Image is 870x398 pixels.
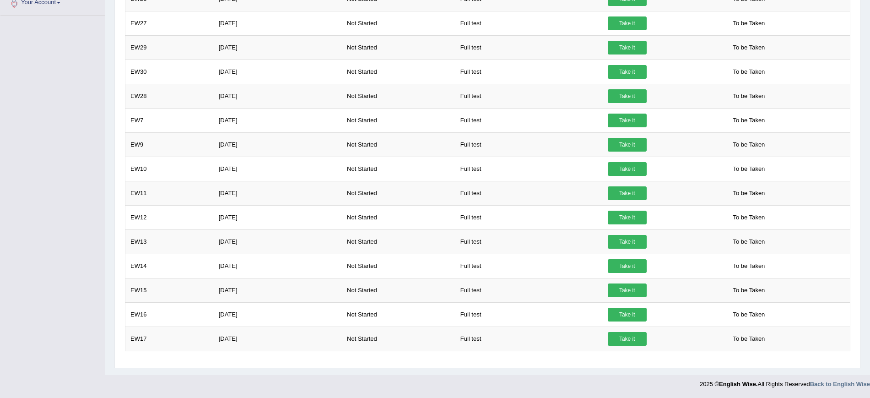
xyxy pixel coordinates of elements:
td: [DATE] [214,205,342,229]
a: Take it [608,65,647,79]
td: Not Started [342,108,455,132]
td: Not Started [342,205,455,229]
a: Take it [608,235,647,249]
td: Not Started [342,327,455,351]
a: Take it [608,259,647,273]
td: [DATE] [214,302,342,327]
a: Take it [608,114,647,127]
td: Full test [455,84,603,108]
td: EW15 [125,278,214,302]
span: To be Taken [728,308,769,322]
td: EW16 [125,302,214,327]
span: To be Taken [728,138,769,152]
td: EW10 [125,157,214,181]
td: Full test [455,278,603,302]
span: To be Taken [728,16,769,30]
td: Not Started [342,254,455,278]
td: Full test [455,157,603,181]
td: Full test [455,132,603,157]
span: To be Taken [728,41,769,55]
td: Not Started [342,302,455,327]
td: EW17 [125,327,214,351]
td: EW12 [125,205,214,229]
span: To be Taken [728,284,769,297]
div: 2025 © All Rights Reserved [700,375,870,388]
td: Not Started [342,11,455,35]
strong: English Wise. [719,381,757,387]
td: EW7 [125,108,214,132]
td: EW14 [125,254,214,278]
a: Take it [608,332,647,346]
td: EW9 [125,132,214,157]
span: To be Taken [728,332,769,346]
a: Take it [608,41,647,55]
td: Full test [455,205,603,229]
a: Take it [608,16,647,30]
td: [DATE] [214,278,342,302]
td: Full test [455,327,603,351]
td: Not Started [342,229,455,254]
a: Take it [608,186,647,200]
a: Take it [608,138,647,152]
span: To be Taken [728,211,769,224]
td: Not Started [342,157,455,181]
td: [DATE] [214,35,342,60]
td: Full test [455,302,603,327]
td: [DATE] [214,108,342,132]
td: Not Started [342,181,455,205]
td: [DATE] [214,157,342,181]
td: [DATE] [214,254,342,278]
span: To be Taken [728,162,769,176]
td: [DATE] [214,327,342,351]
td: [DATE] [214,84,342,108]
span: To be Taken [728,235,769,249]
td: [DATE] [214,11,342,35]
td: Not Started [342,35,455,60]
span: To be Taken [728,89,769,103]
td: Full test [455,35,603,60]
td: EW11 [125,181,214,205]
td: Not Started [342,132,455,157]
td: EW13 [125,229,214,254]
td: Full test [455,254,603,278]
td: Full test [455,108,603,132]
td: [DATE] [214,229,342,254]
td: EW27 [125,11,214,35]
td: Full test [455,229,603,254]
td: EW30 [125,60,214,84]
span: To be Taken [728,186,769,200]
td: Not Started [342,84,455,108]
td: Full test [455,181,603,205]
a: Take it [608,211,647,224]
td: [DATE] [214,60,342,84]
span: To be Taken [728,65,769,79]
a: Take it [608,89,647,103]
a: Take it [608,308,647,322]
td: [DATE] [214,181,342,205]
span: To be Taken [728,259,769,273]
a: Back to English Wise [810,381,870,387]
td: Not Started [342,278,455,302]
td: Not Started [342,60,455,84]
a: Take it [608,162,647,176]
td: Full test [455,60,603,84]
td: Full test [455,11,603,35]
td: [DATE] [214,132,342,157]
span: To be Taken [728,114,769,127]
td: EW29 [125,35,214,60]
a: Take it [608,284,647,297]
td: EW28 [125,84,214,108]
